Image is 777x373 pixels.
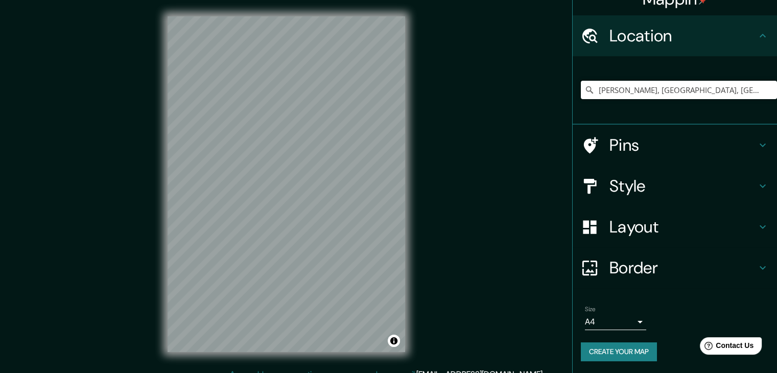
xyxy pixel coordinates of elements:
iframe: Help widget launcher [686,333,766,362]
div: Style [573,166,777,206]
div: Pins [573,125,777,166]
h4: Pins [609,135,757,155]
h4: Location [609,26,757,46]
input: Pick your city or area [581,81,777,99]
div: Layout [573,206,777,247]
h4: Layout [609,217,757,237]
div: Border [573,247,777,288]
button: Toggle attribution [388,335,400,347]
div: Location [573,15,777,56]
canvas: Map [168,16,405,352]
label: Size [585,305,596,314]
div: A4 [585,314,646,330]
h4: Border [609,258,757,278]
h4: Style [609,176,757,196]
button: Create your map [581,342,657,361]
